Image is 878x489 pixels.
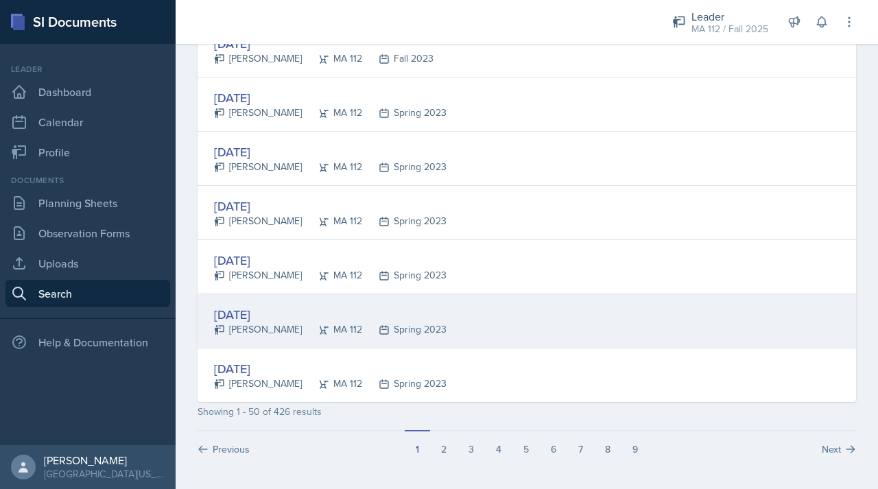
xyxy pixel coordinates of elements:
div: MA 112 [302,51,362,66]
button: 6 [540,430,567,456]
div: [DATE] [214,143,447,161]
a: Uploads [5,250,170,277]
button: Previous [198,430,252,456]
div: Spring 2023 [362,160,447,174]
div: Fall 2023 [362,51,434,66]
div: Leader [691,8,768,25]
div: [PERSON_NAME] [214,51,302,66]
div: [PERSON_NAME] [214,106,302,120]
button: 9 [621,430,649,456]
a: Calendar [5,108,170,136]
div: MA 112 [302,106,362,120]
div: Spring 2023 [362,214,447,228]
a: Dashboard [5,78,170,106]
div: [PERSON_NAME] [214,377,302,391]
button: 4 [485,430,512,456]
div: MA 112 [302,322,362,337]
div: [GEOGRAPHIC_DATA][US_STATE] in [GEOGRAPHIC_DATA] [44,467,165,481]
div: MA 112 [302,214,362,228]
div: Showing 1 - 50 of 426 results [198,405,856,419]
a: Search [5,280,170,307]
div: [DATE] [214,197,447,215]
div: Spring 2023 [362,322,447,337]
div: Spring 2023 [362,268,447,283]
div: Spring 2023 [362,377,447,391]
a: Observation Forms [5,219,170,247]
div: MA 112 [302,160,362,174]
div: MA 112 [302,268,362,283]
div: [PERSON_NAME] [214,214,302,228]
div: [PERSON_NAME] [214,322,302,337]
button: 1 [405,430,430,456]
div: [PERSON_NAME] [214,160,302,174]
div: [DATE] [214,359,447,378]
div: [DATE] [214,251,447,270]
div: [PERSON_NAME] [44,453,165,467]
div: Spring 2023 [362,106,447,120]
a: Profile [5,139,170,166]
div: MA 112 [302,377,362,391]
button: 5 [512,430,540,456]
div: Help & Documentation [5,329,170,356]
div: Documents [5,174,170,187]
div: [DATE] [214,305,447,324]
div: [PERSON_NAME] [214,268,302,283]
div: MA 112 / Fall 2025 [691,22,768,36]
div: Leader [5,63,170,75]
button: 3 [458,430,485,456]
button: Next [819,430,856,456]
button: 8 [594,430,621,456]
button: 2 [430,430,458,456]
a: Planning Sheets [5,189,170,217]
button: 7 [567,430,594,456]
div: [DATE] [214,88,447,107]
